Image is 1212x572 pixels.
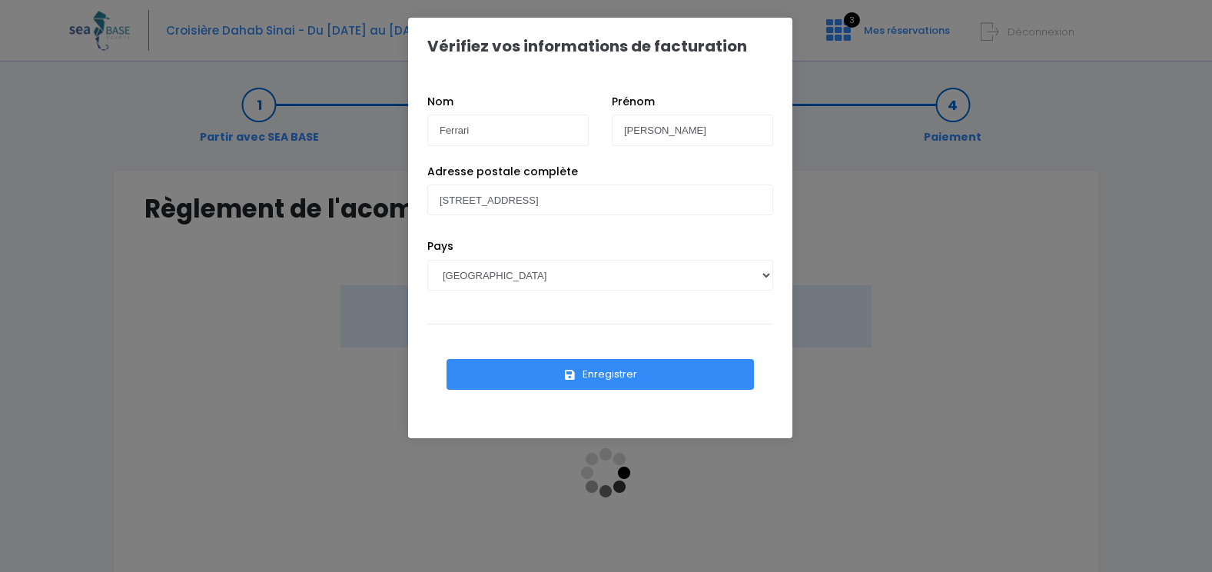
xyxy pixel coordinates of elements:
[427,164,578,180] label: Adresse postale complète
[612,94,655,110] label: Prénom
[427,37,747,55] h1: Vérifiez vos informations de facturation
[447,359,754,390] button: Enregistrer
[427,94,453,110] label: Nom
[427,238,453,254] label: Pays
